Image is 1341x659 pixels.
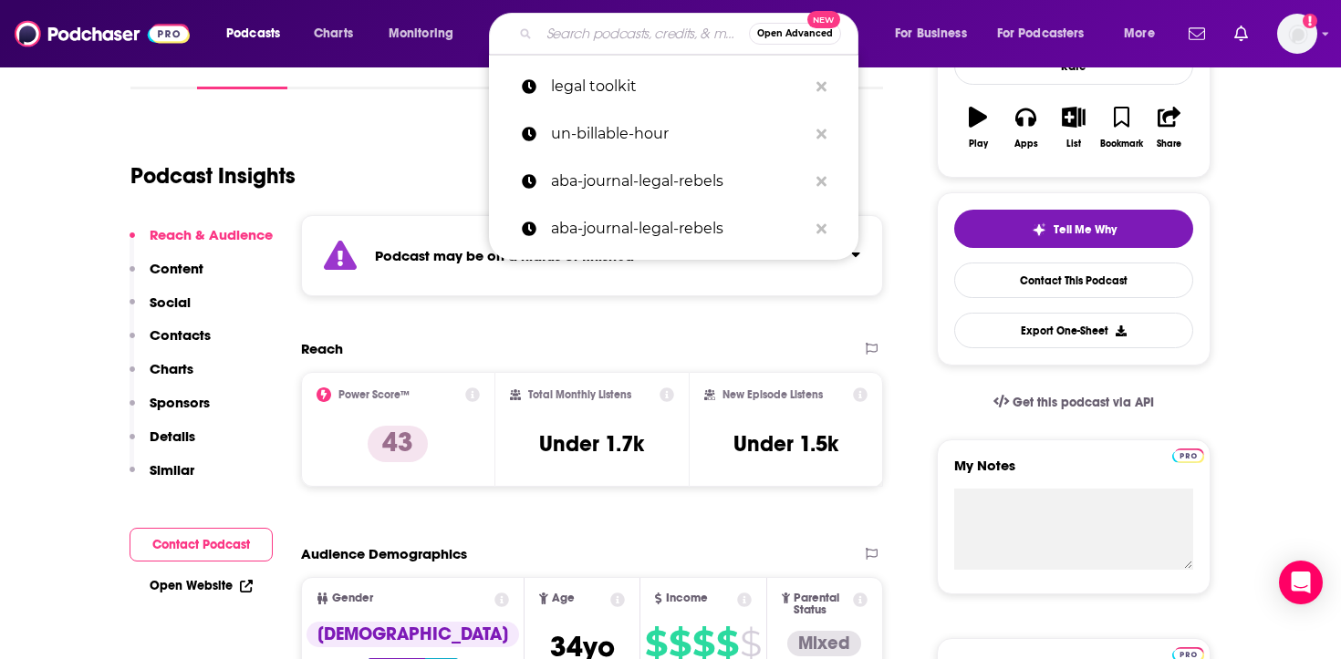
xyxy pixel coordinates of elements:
label: My Notes [954,457,1193,489]
p: Reach & Audience [150,226,273,243]
span: Income [666,592,708,604]
h2: Total Monthly Listens [528,388,631,401]
section: Click to expand status details [301,215,883,296]
a: legal toolkit [489,63,858,110]
button: Contacts [130,326,211,360]
a: Episodes248 [313,47,405,89]
button: Sponsors [130,394,210,427]
p: Charts [150,360,193,377]
div: Search podcasts, credits, & more... [506,13,876,55]
div: List [1066,139,1081,149]
span: Tell Me Why [1054,222,1117,237]
p: Social [150,293,191,311]
p: aba-journal-legal-rebels [551,205,807,252]
div: Apps [1014,139,1038,149]
span: $ [740,629,761,658]
p: aba-journal-legal-rebels [551,158,807,205]
p: un-billable-hour [551,110,807,158]
div: Open Intercom Messenger [1279,561,1323,604]
span: $ [669,629,691,658]
a: InsightsPodchaser Pro [197,47,287,89]
a: Reviews [431,47,483,89]
a: Contact This Podcast [954,263,1193,298]
span: For Business [895,21,967,46]
span: Charts [314,21,353,46]
img: User Profile [1277,14,1317,54]
a: About [130,47,172,89]
div: [DEMOGRAPHIC_DATA] [307,622,519,647]
div: Play [969,139,988,149]
h2: New Episode Listens [722,388,823,401]
span: Podcasts [226,21,280,46]
button: Export One-Sheet [954,313,1193,348]
button: Similar [130,461,194,495]
div: Mixed [787,631,861,656]
p: Content [150,260,203,277]
a: Show notifications dropdown [1227,18,1255,49]
button: open menu [1111,19,1178,48]
button: tell me why sparkleTell Me Why [954,210,1193,248]
h2: Reach [301,340,343,357]
svg: Add a profile image [1303,14,1317,28]
span: Monitoring [389,21,453,46]
input: Search podcasts, credits, & more... [539,19,749,48]
button: Social [130,293,191,327]
button: Contact Podcast [130,528,273,561]
button: Details [130,427,195,461]
a: Pro website [1172,446,1204,463]
p: Sponsors [150,394,210,411]
h1: Podcast Insights [130,162,296,190]
h2: Audience Demographics [301,545,467,562]
a: Get this podcast via API [979,380,1169,425]
p: 43 [368,426,428,462]
a: Charts [302,19,364,48]
button: Open AdvancedNew [749,23,841,45]
button: open menu [985,19,1111,48]
a: Open Website [150,578,253,593]
button: open menu [213,19,304,48]
button: open menu [882,19,990,48]
strong: Podcast may be on a hiatus or finished [375,247,634,264]
span: Gender [332,592,373,604]
button: Apps [1002,95,1049,160]
button: Play [954,95,1002,160]
span: $ [645,629,667,658]
button: List [1050,95,1097,160]
a: un-billable-hour [489,110,858,158]
button: Content [130,260,203,293]
button: Reach & Audience [130,226,273,260]
div: Bookmark [1100,139,1143,149]
img: Podchaser Pro [1172,448,1204,463]
span: For Podcasters [997,21,1085,46]
p: Contacts [150,326,211,344]
p: Similar [150,461,194,479]
a: aba-journal-legal-rebels [489,205,858,252]
div: Share [1157,139,1181,149]
span: Logged in as katiewhorton [1277,14,1317,54]
button: Share [1146,95,1193,160]
button: Show profile menu [1277,14,1317,54]
a: aba-journal-legal-rebels [489,158,858,205]
span: Open Advanced [757,29,833,38]
button: Charts [130,360,193,394]
span: $ [692,629,714,658]
span: Get this podcast via API [1013,395,1154,410]
p: legal toolkit [551,63,807,110]
span: New [807,11,840,28]
button: open menu [376,19,477,48]
img: Podchaser - Follow, Share and Rate Podcasts [15,16,190,51]
h3: Under 1.5k [733,430,838,458]
span: $ [716,629,738,658]
button: Bookmark [1097,95,1145,160]
h3: Under 1.7k [539,430,644,458]
a: Show notifications dropdown [1181,18,1212,49]
span: Age [552,592,575,604]
h2: Power Score™ [338,388,410,401]
img: tell me why sparkle [1032,222,1046,237]
span: Parental Status [794,592,849,616]
p: Details [150,427,195,445]
span: More [1124,21,1155,46]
